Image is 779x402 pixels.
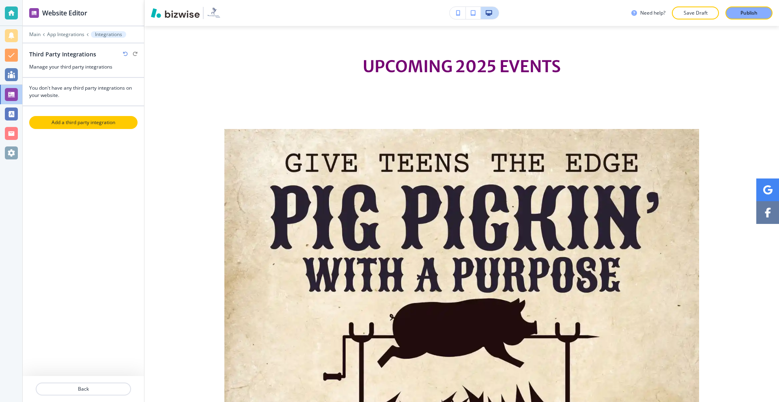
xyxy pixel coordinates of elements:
p: Integrations [95,32,122,37]
p: Add a third party integration [30,119,137,126]
h4: You don't have any third party integrations on your website. [29,84,138,99]
button: Back [36,383,131,396]
strong: UPCOMING 2025 EVENTS [363,56,560,77]
p: Back [37,385,130,393]
h3: Need help? [640,9,665,17]
p: Publish [740,9,757,17]
button: Add a third party integration [29,116,138,129]
button: Publish [725,6,773,19]
img: Bizwise Logo [151,8,200,18]
h3: Manage your third party integrations [29,63,138,71]
button: Integrations [91,31,126,38]
p: Save Draft [682,9,708,17]
img: editor icon [29,8,39,18]
button: Main [29,32,41,37]
a: Social media link to facebook account [756,201,779,224]
a: Social media link to google account [756,178,779,201]
button: App Integrations [47,32,84,37]
img: Your Logo [207,6,221,19]
h2: Third Party Integrations [29,50,96,58]
h2: Website Editor [42,8,87,18]
button: Save Draft [672,6,719,19]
